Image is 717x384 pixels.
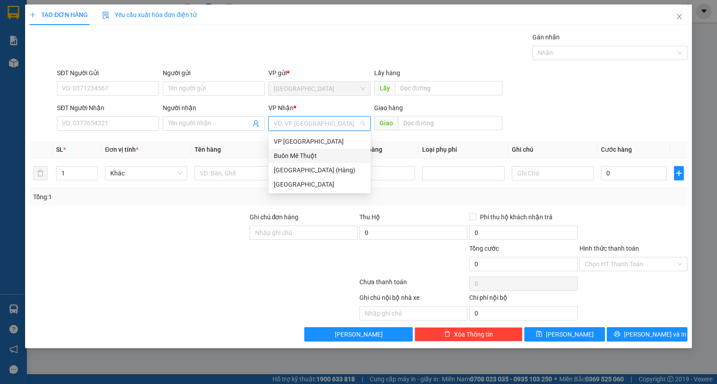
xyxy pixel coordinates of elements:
[105,146,138,153] span: Đơn vị tính
[194,146,221,153] span: Tên hàng
[57,68,159,78] div: SĐT Người Gửi
[250,226,358,240] input: Ghi chú đơn hàng
[676,13,683,20] span: close
[102,11,197,18] span: Yêu cầu xuất hóa đơn điện tử
[268,177,371,192] div: Sài Gòn
[614,331,620,338] span: printer
[532,34,560,41] label: Gán nhãn
[274,165,365,175] div: [GEOGRAPHIC_DATA] (Hàng)
[536,331,542,338] span: save
[268,68,371,78] div: VP gửi
[469,245,499,252] span: Tổng cước
[374,104,403,111] span: Giao hàng
[274,151,365,161] div: Buôn Mê Thuột
[30,12,36,18] span: plus
[33,192,277,202] div: Tổng: 1
[454,329,493,339] span: Xóa Thông tin
[268,104,294,111] span: VP Nhận
[512,166,594,180] input: Ghi Chú
[469,293,577,306] div: Chi phí nội bộ
[398,116,503,130] input: Dọc đường
[374,81,395,95] span: Lấy
[33,166,48,180] button: delete
[395,81,503,95] input: Dọc đường
[268,149,371,163] div: Buôn Mê Thuột
[335,329,383,339] span: [PERSON_NAME]
[274,137,365,146] div: VP [GEOGRAPHIC_DATA]
[415,327,523,341] button: deleteXóa Thông tin
[30,11,88,18] span: TẠO ĐƠN HÀNG
[674,166,684,180] button: plus
[374,69,400,77] span: Lấy hàng
[349,166,415,180] input: 0
[110,166,182,180] span: Khác
[607,327,687,341] button: printer[PERSON_NAME] và In
[62,63,119,73] li: VP Buôn Mê Thuột
[274,179,365,189] div: [GEOGRAPHIC_DATA]
[268,134,371,149] div: VP Nha Trang
[4,63,62,93] li: VP [GEOGRAPHIC_DATA]
[359,213,380,221] span: Thu Hộ
[358,277,468,293] div: Chưa thanh toán
[304,327,412,341] button: [PERSON_NAME]
[57,103,159,113] div: SĐT Người Nhận
[250,213,299,221] label: Ghi chú đơn hàng
[579,245,639,252] label: Hình thức thanh toán
[546,329,594,339] span: [PERSON_NAME]
[194,166,277,180] input: VD: Bàn, Ghế
[601,146,632,153] span: Cước hàng
[252,120,259,127] span: user-add
[476,212,556,222] span: Phí thu hộ khách nhận trả
[419,141,508,158] th: Loại phụ phí
[524,327,605,341] button: save[PERSON_NAME]
[374,116,398,130] span: Giao
[359,306,467,320] input: Nhập ghi chú
[163,68,265,78] div: Người gửi
[4,4,36,36] img: logo.jpg
[359,293,467,306] div: Ghi chú nội bộ nhà xe
[4,4,130,53] li: [GEOGRAPHIC_DATA]
[624,329,687,339] span: [PERSON_NAME] và In
[674,170,683,177] span: plus
[667,4,692,30] button: Close
[444,331,450,338] span: delete
[274,82,365,95] span: Sài Gòn
[508,141,598,158] th: Ghi chú
[102,12,109,19] img: icon
[56,146,63,153] span: SL
[163,103,265,113] div: Người nhận
[268,163,371,177] div: Đà Nẵng (Hàng)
